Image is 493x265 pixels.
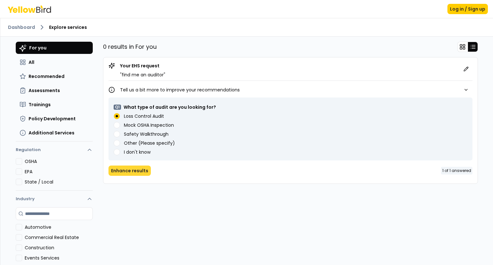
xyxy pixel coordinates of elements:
[49,24,87,30] span: Explore services
[29,87,60,94] span: Assessments
[108,166,151,176] button: Enhance results
[25,255,93,261] label: Events Services
[29,45,47,51] span: For you
[16,127,93,139] button: Additional Services
[16,144,93,158] button: Regulation
[25,224,93,230] label: Automotive
[124,123,174,127] label: Mock OSHA Inspection
[124,114,164,118] label: Loss Control Audit
[29,59,34,65] span: All
[16,113,93,124] button: Policy Development
[8,23,485,31] nav: breadcrumb
[120,72,165,78] p: " find me an auditor "
[124,150,151,154] label: I don't know
[29,130,74,136] span: Additional Services
[29,101,51,108] span: Trainings
[120,87,240,93] p: Tell us a bit more to improve your recommendations
[103,42,157,51] p: 0 results in For you
[124,141,175,145] label: Other (Please specify)
[16,56,93,68] button: All
[29,73,65,80] span: Recommended
[441,167,472,175] div: 1 of 1 answered
[447,4,488,14] button: Log in / Sign up
[16,158,93,190] div: Regulation
[120,63,165,69] p: Your EHS request
[25,179,93,185] label: State / Local
[16,85,93,96] button: Assessments
[16,191,93,207] button: Industry
[25,168,93,175] label: EPA
[124,132,169,136] label: Safety Walkthrough
[114,105,121,110] p: Q 1
[16,99,93,110] button: Trainings
[25,234,93,241] label: Commercial Real Estate
[25,158,93,165] label: OSHA
[25,244,93,251] label: Construction
[124,104,216,110] p: What type of audit are you looking for?
[29,115,76,122] span: Policy Development
[16,71,93,82] button: Recommended
[16,42,93,54] button: For you
[8,24,35,30] a: Dashboard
